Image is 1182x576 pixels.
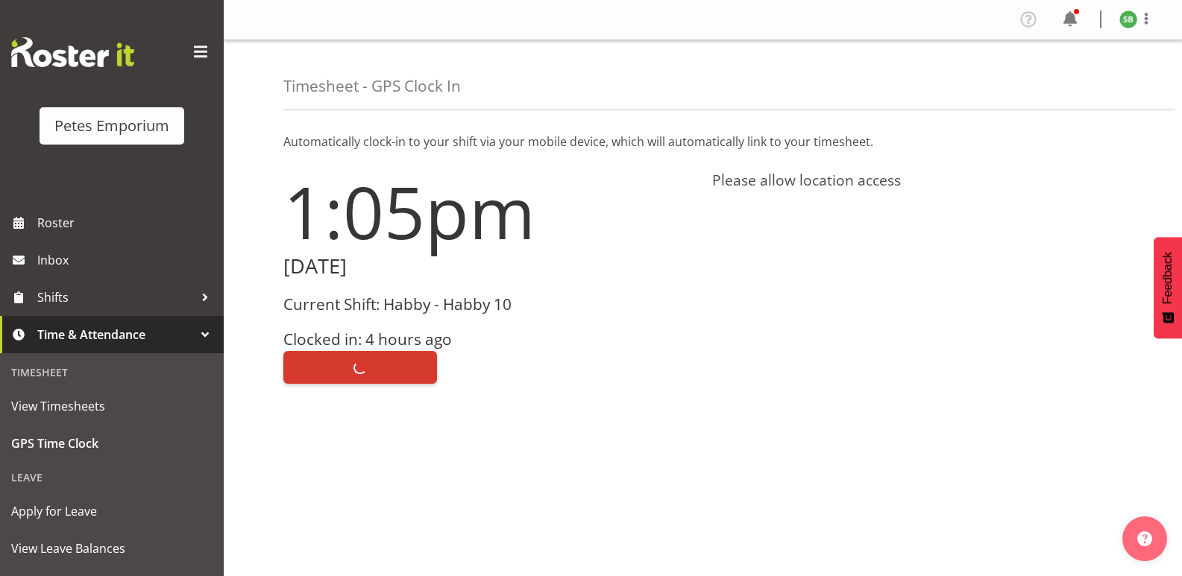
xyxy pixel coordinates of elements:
[1161,252,1175,304] span: Feedback
[11,500,213,522] span: Apply for Leave
[37,323,194,346] span: Time & Attendance
[1119,10,1137,28] img: stephanie-burden9828.jpg
[11,432,213,455] span: GPS Time Clock
[1154,237,1182,338] button: Feedback - Show survey
[283,171,694,252] h1: 1:05pm
[11,37,134,67] img: Rosterit website logo
[283,296,694,313] h3: Current Shift: Habby - Habby 10
[37,286,194,308] span: Shifts
[37,249,216,271] span: Inbox
[4,357,220,387] div: Timesheet
[54,115,169,137] div: Petes Emporium
[712,171,1123,189] h4: Please allow location access
[4,425,220,462] a: GPS Time Clock
[11,537,213,560] span: View Leave Balances
[283,77,461,95] h4: Timesheet - GPS Clock In
[1137,531,1152,546] img: help-xxl-2.png
[4,387,220,425] a: View Timesheets
[283,331,694,348] h3: Clocked in: 4 hours ago
[283,133,1122,151] p: Automatically clock-in to your shift via your mobile device, which will automatically link to you...
[4,462,220,493] div: Leave
[4,493,220,530] a: Apply for Leave
[37,212,216,234] span: Roster
[11,395,213,417] span: View Timesheets
[4,530,220,567] a: View Leave Balances
[283,255,694,278] h2: [DATE]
